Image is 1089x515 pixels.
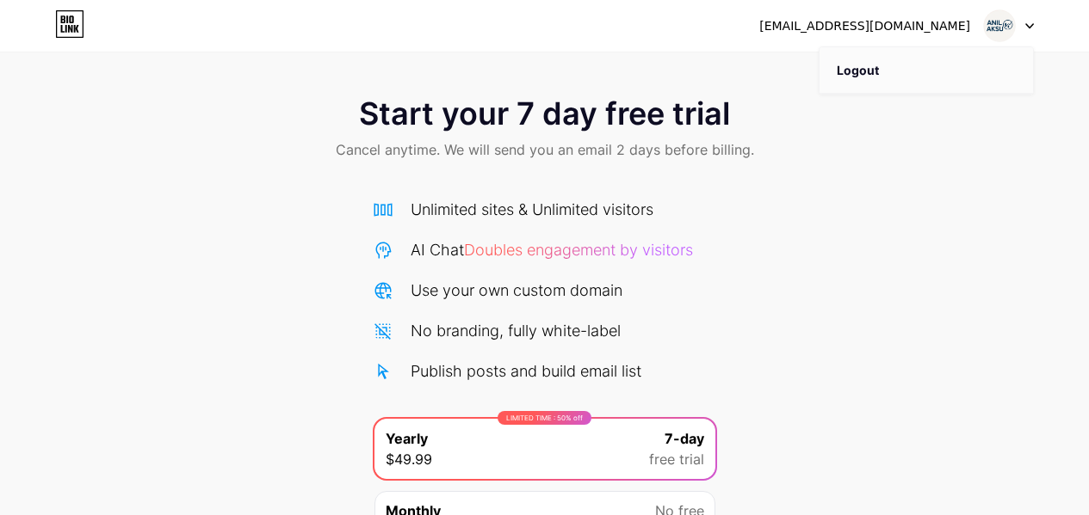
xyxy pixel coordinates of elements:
div: Publish posts and build email list [411,359,641,383]
span: Cancel anytime. We will send you an email 2 days before billing. [336,139,754,160]
div: Use your own custom domain [411,279,622,302]
div: Unlimited sites & Unlimited visitors [411,198,653,221]
img: finans [983,9,1016,42]
div: [EMAIL_ADDRESS][DOMAIN_NAME] [759,17,970,35]
span: Yearly [386,428,428,449]
span: free trial [649,449,704,469]
span: Doubles engagement by visitors [464,241,693,259]
span: Start your 7 day free trial [359,96,730,131]
div: AI Chat [411,238,693,261]
span: $49.99 [386,449,432,469]
div: No branding, fully white-label [411,319,621,342]
span: 7-day [665,428,704,449]
div: LIMITED TIME : 50% off [498,411,591,425]
li: Logout [820,47,1033,94]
